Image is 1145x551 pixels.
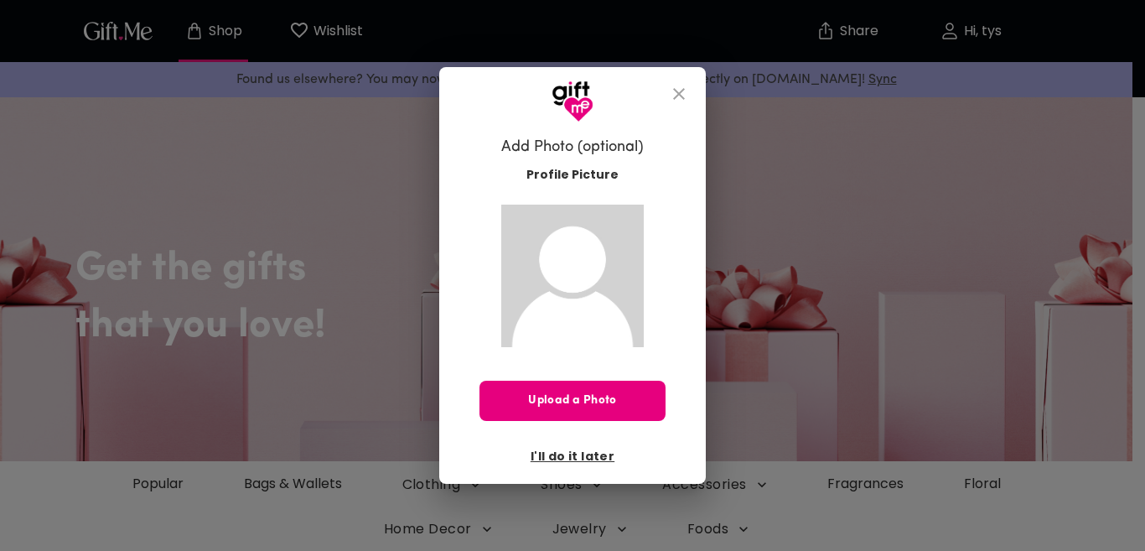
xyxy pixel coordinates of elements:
[479,392,666,410] span: Upload a Photo
[501,205,644,347] img: Gift.me default profile picture
[524,442,621,470] button: I'll do it later
[526,166,619,184] span: Profile Picture
[531,447,614,465] span: I'll do it later
[501,138,644,158] h6: Add Photo (optional)
[659,74,699,114] button: close
[479,381,666,421] button: Upload a Photo
[552,81,593,122] img: GiftMe Logo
